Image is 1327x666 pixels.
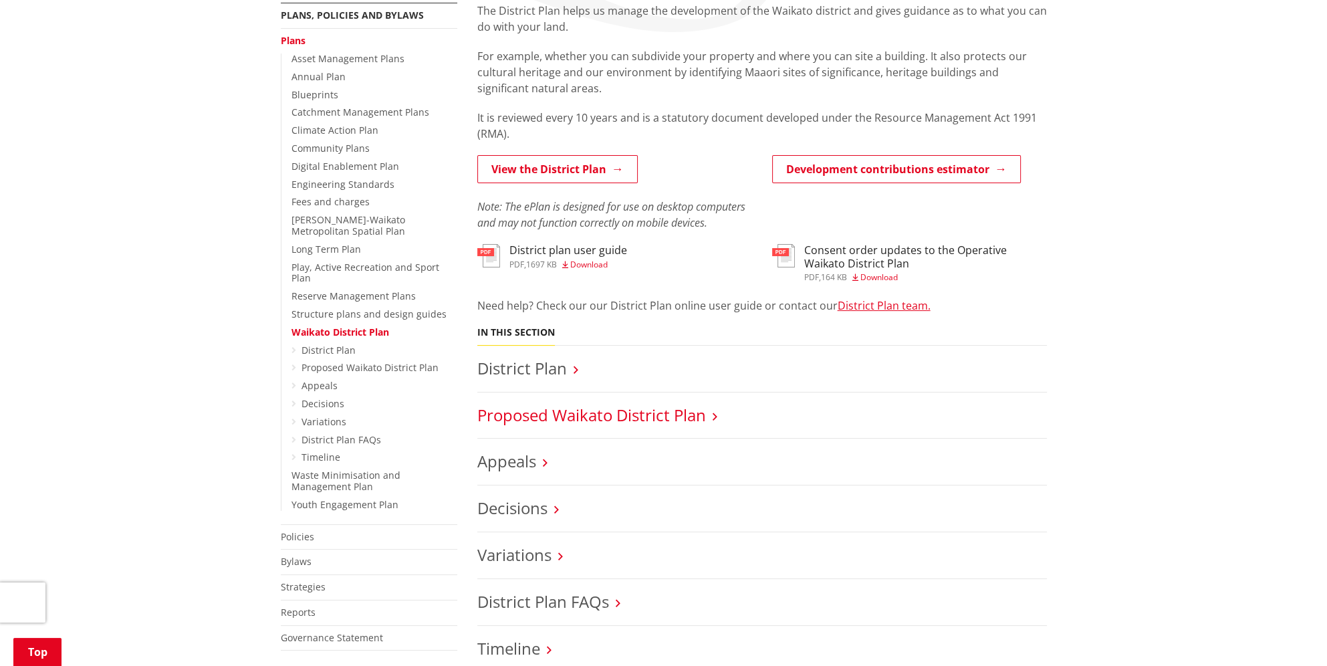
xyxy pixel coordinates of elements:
[477,404,706,426] a: Proposed Waikato District Plan
[509,244,627,257] h3: District plan user guide
[301,415,346,428] a: Variations
[291,290,416,302] a: Reserve Management Plans
[281,555,312,568] a: Bylaws
[477,155,638,183] a: View the District Plan
[477,110,1047,142] p: It is reviewed every 10 years and is a statutory document developed under the Resource Management...
[772,155,1021,183] a: Development contributions estimator
[838,298,931,313] a: District Plan team.
[509,259,524,270] span: pdf
[477,244,500,267] img: document-pdf.svg
[477,637,540,659] a: Timeline
[291,88,338,101] a: Blueprints
[291,160,399,173] a: Digital Enablement Plan
[301,344,356,356] a: District Plan
[281,34,306,47] a: Plans
[281,530,314,543] a: Policies
[291,124,378,136] a: Climate Action Plan
[477,357,567,379] a: District Plan
[291,308,447,320] a: Structure plans and design guides
[477,48,1047,96] p: For example, whether you can subdivide your property and where you can site a building. It also p...
[477,544,552,566] a: Variations
[301,433,381,446] a: District Plan FAQs
[477,298,1047,314] p: Need help? Check our our District Plan online user guide or contact our
[301,361,439,374] a: Proposed Waikato District Plan
[291,469,400,493] a: Waste Minimisation and Management Plan
[291,195,370,208] a: Fees and charges
[477,199,745,230] em: Note: The ePlan is designed for use on desktop computers and may not function correctly on mobile...
[281,631,383,644] a: Governance Statement
[291,243,361,255] a: Long Term Plan
[772,244,795,267] img: document-pdf.svg
[804,271,819,283] span: pdf
[301,379,338,392] a: Appeals
[291,52,404,65] a: Asset Management Plans
[860,271,898,283] span: Download
[477,590,609,613] a: District Plan FAQs
[301,451,340,463] a: Timeline
[281,580,326,593] a: Strategies
[301,397,344,410] a: Decisions
[772,244,1047,281] a: Consent order updates to the Operative Waikato District Plan pdf,164 KB Download
[291,261,439,285] a: Play, Active Recreation and Sport Plan
[281,9,424,21] a: Plans, policies and bylaws
[477,497,548,519] a: Decisions
[477,244,627,268] a: District plan user guide pdf,1697 KB Download
[13,638,62,666] a: Top
[804,244,1047,269] h3: Consent order updates to the Operative Waikato District Plan
[291,498,398,511] a: Youth Engagement Plan
[291,326,389,338] a: Waikato District Plan
[477,327,555,338] h5: In this section
[821,271,847,283] span: 164 KB
[291,70,346,83] a: Annual Plan
[291,178,394,191] a: Engineering Standards
[526,259,557,270] span: 1697 KB
[291,106,429,118] a: Catchment Management Plans
[804,273,1047,282] div: ,
[1265,610,1314,658] iframe: Messenger Launcher
[281,606,316,619] a: Reports
[477,3,1047,35] p: The District Plan helps us manage the development of the Waikato district and gives guidance as t...
[509,261,627,269] div: ,
[570,259,608,270] span: Download
[291,142,370,154] a: Community Plans
[291,213,405,237] a: [PERSON_NAME]-Waikato Metropolitan Spatial Plan
[477,450,536,472] a: Appeals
